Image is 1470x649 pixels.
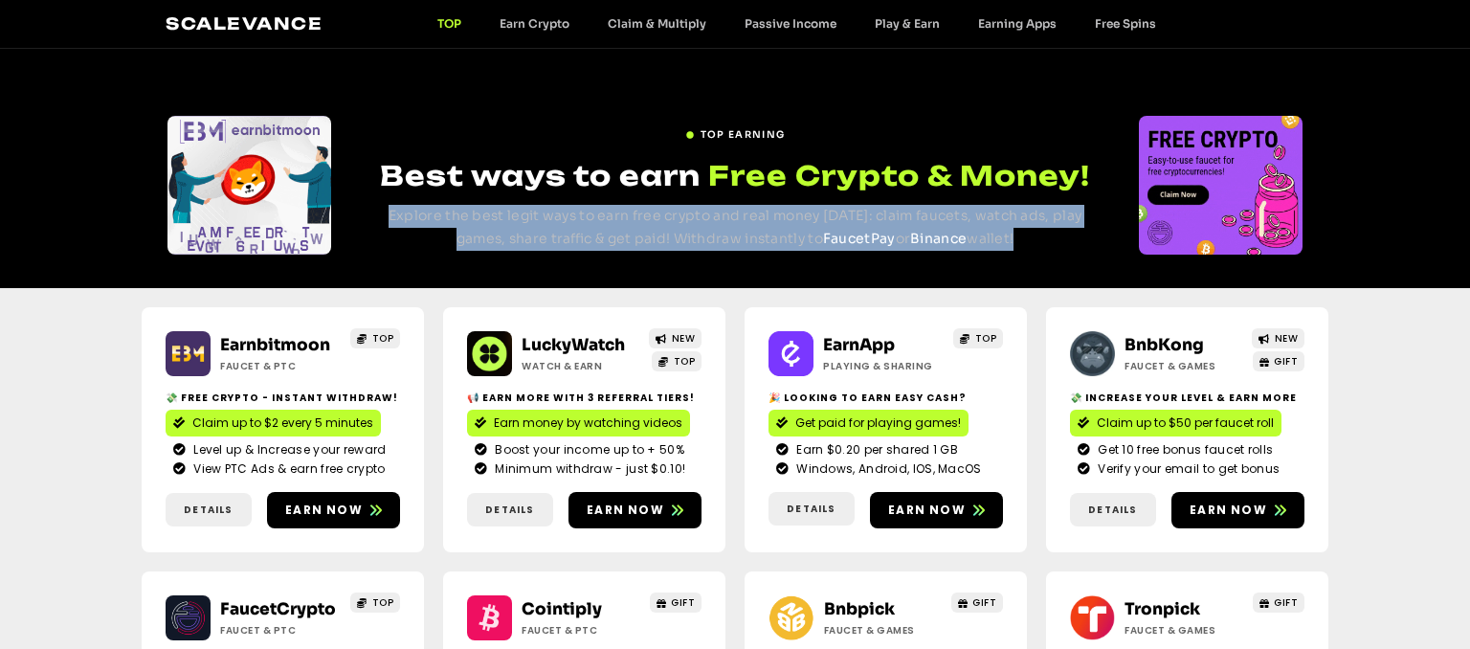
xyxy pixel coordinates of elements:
h2: 💸 Free crypto - Instant withdraw! [166,391,400,405]
a: Bnbpick [824,599,895,619]
span: Claim up to $50 per faucet roll [1097,414,1274,432]
a: TOP [652,351,702,371]
a: GIFT [1253,351,1305,371]
span: Earn money by watching videos [494,414,682,432]
span: Earn now [285,502,363,519]
a: LuckyWatch [522,335,625,355]
span: Verify your email to get bonus [1093,460,1280,478]
a: Earnbitmoon [220,335,330,355]
span: TOP [674,354,696,369]
span: TOP [372,595,394,610]
span: NEW [672,331,696,346]
h2: Faucet & Games [824,623,944,638]
span: Earn $0.20 per shared 1 GB [791,441,958,459]
a: GIFT [1253,593,1305,613]
a: Details [768,492,855,526]
a: Earn Crypto [480,16,589,31]
h2: Playing & Sharing [823,359,943,373]
a: Earn now [267,492,400,528]
a: TOP [350,328,400,348]
h2: 🎉 Looking to Earn Easy Cash? [768,391,1003,405]
a: BnbKong [1125,335,1204,355]
span: Get 10 free bonus faucet rolls [1093,441,1273,459]
span: TOP [975,331,997,346]
a: GIFT [951,593,1004,613]
a: Earn now [870,492,1003,528]
a: EarnApp [823,335,895,355]
span: GIFT [1274,354,1298,369]
span: Minimum withdraw - just $0.10! [490,460,685,478]
h2: Faucet & PTC [522,623,641,638]
a: TOP EARNING [685,120,785,142]
h2: Faucet & PTC [220,359,340,373]
a: Earn now [568,492,702,528]
a: Free Spins [1076,16,1175,31]
span: Best ways to earn [380,159,701,192]
a: Claim up to $50 per faucet roll [1070,410,1281,436]
span: Earn now [888,502,966,519]
span: Details [787,502,835,516]
h2: 📢 Earn more with 3 referral Tiers! [467,391,702,405]
a: Details [166,493,252,526]
a: Cointiply [522,599,602,619]
div: Slides [167,116,331,255]
a: Tronpick [1125,599,1200,619]
span: Details [184,503,233,517]
a: FaucetCrypto [220,599,336,619]
span: View PTC Ads & earn free crypto [189,460,385,478]
a: NEW [1252,328,1304,348]
h2: Watch & Earn [522,359,641,373]
span: GIFT [1274,595,1298,610]
span: TOP EARNING [701,127,785,142]
p: Explore the best legit ways to earn free crypto and real money [DATE]: claim faucets, watch ads, ... [367,205,1103,251]
span: Level up & Increase your reward [189,441,386,459]
a: Claim & Multiply [589,16,725,31]
span: Free Crypto & Money! [708,157,1090,194]
h2: Faucet & PTC [220,623,340,638]
nav: Menu [418,16,1175,31]
span: Details [1088,503,1137,517]
span: Boost your income up to + 50% [490,441,684,459]
a: Claim up to $2 every 5 minutes [166,410,381,436]
a: FaucetPay [823,230,896,247]
a: Details [1070,493,1156,526]
span: Details [485,503,534,517]
a: Scalevance [166,13,323,34]
div: Slides [1139,116,1303,255]
span: Get paid for playing games! [795,414,961,432]
span: Earn now [1190,502,1267,519]
a: Binance [910,230,967,247]
a: Passive Income [725,16,856,31]
a: TOP [953,328,1003,348]
span: Windows, Android, IOS, MacOS [791,460,981,478]
h2: Faucet & Games [1125,623,1244,638]
a: Details [467,493,553,526]
a: GIFT [650,593,702,613]
h2: Faucet & Games [1125,359,1244,373]
a: Earn money by watching videos [467,410,690,436]
span: NEW [1275,331,1299,346]
span: GIFT [671,595,695,610]
span: GIFT [972,595,996,610]
a: Get paid for playing games! [768,410,969,436]
a: NEW [649,328,702,348]
span: TOP [372,331,394,346]
a: TOP [418,16,480,31]
h2: 💸 Increase your level & earn more [1070,391,1304,405]
span: Claim up to $2 every 5 minutes [192,414,373,432]
a: Earning Apps [959,16,1076,31]
a: TOP [350,593,400,613]
span: Earn now [587,502,664,519]
a: Play & Earn [856,16,959,31]
a: Earn now [1171,492,1304,528]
